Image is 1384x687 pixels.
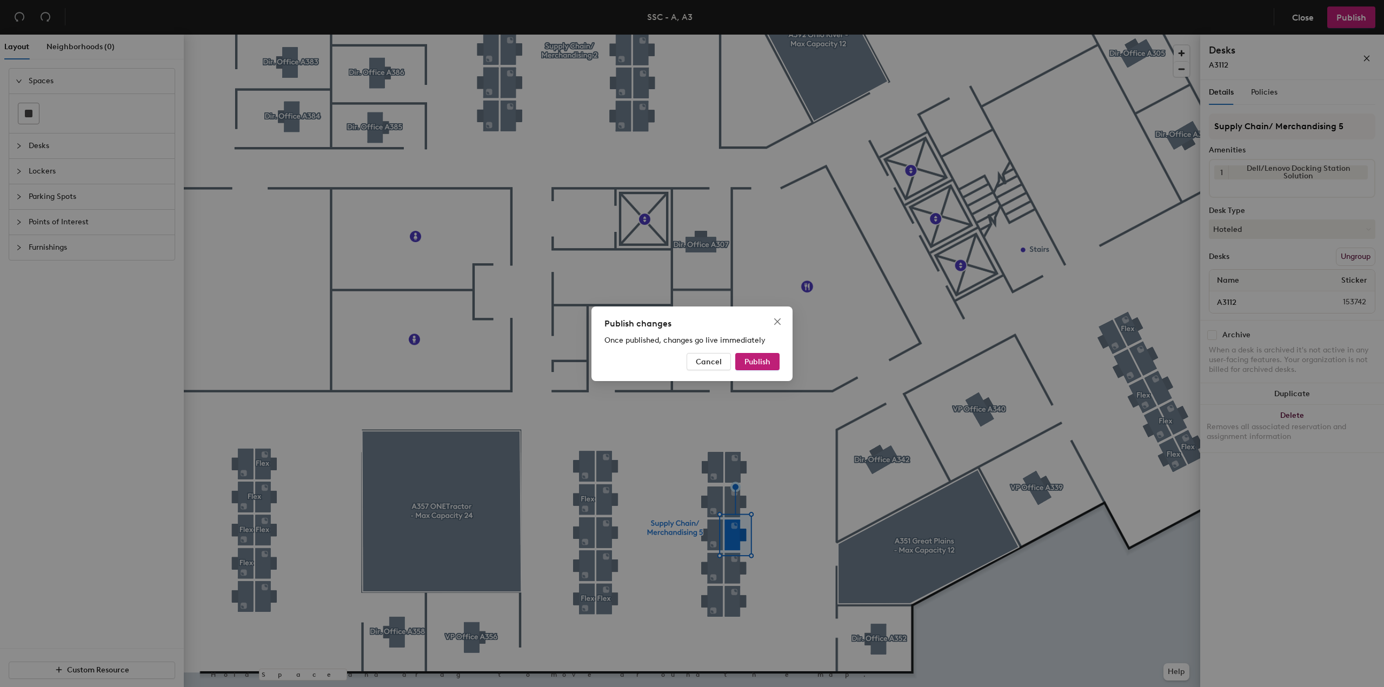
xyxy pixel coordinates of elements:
[687,353,731,370] button: Cancel
[604,317,780,330] div: Publish changes
[696,357,722,366] span: Cancel
[769,313,786,330] button: Close
[735,353,780,370] button: Publish
[604,336,766,345] span: Once published, changes go live immediately
[744,357,770,366] span: Publish
[769,317,786,326] span: Close
[773,317,782,326] span: close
